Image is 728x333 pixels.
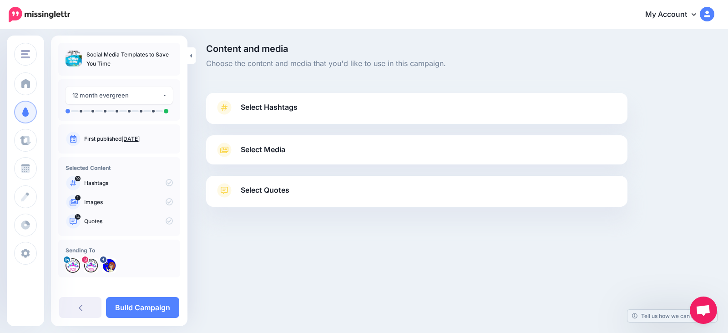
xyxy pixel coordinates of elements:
[66,258,80,273] img: 1648328251799-75016.png
[84,217,173,225] p: Quotes
[66,164,173,171] h4: Selected Content
[627,310,717,322] a: Tell us how we can improve
[75,195,81,200] span: 1
[72,90,162,101] div: 12 month evergreen
[241,184,289,196] span: Select Quotes
[75,214,81,220] span: 14
[66,247,173,254] h4: Sending To
[690,297,717,324] a: Open chat
[84,135,173,143] p: First published
[75,176,81,181] span: 10
[102,258,116,273] img: 168342374_104798005050928_8151891079946304445_n-bsa116951.png
[215,100,618,124] a: Select Hashtags
[66,50,82,67] img: 79988fa7ad77f36fb926ba8f2f08b79c_thumb.jpg
[206,44,627,53] span: Content and media
[84,258,98,273] img: 271399060_512266736676214_6932740084696221592_n-bsa113597.jpg
[86,50,173,68] p: Social Media Templates to Save You Time
[241,143,285,156] span: Select Media
[66,87,173,104] button: 12 month evergreen
[636,4,714,26] a: My Account
[215,143,618,157] a: Select Media
[241,101,298,113] span: Select Hashtags
[121,135,140,142] a: [DATE]
[206,58,627,70] span: Choose the content and media that you'd like to use in this campaign.
[215,183,618,207] a: Select Quotes
[84,198,173,206] p: Images
[84,179,173,187] p: Hashtags
[9,7,70,22] img: Missinglettr
[21,50,30,58] img: menu.png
